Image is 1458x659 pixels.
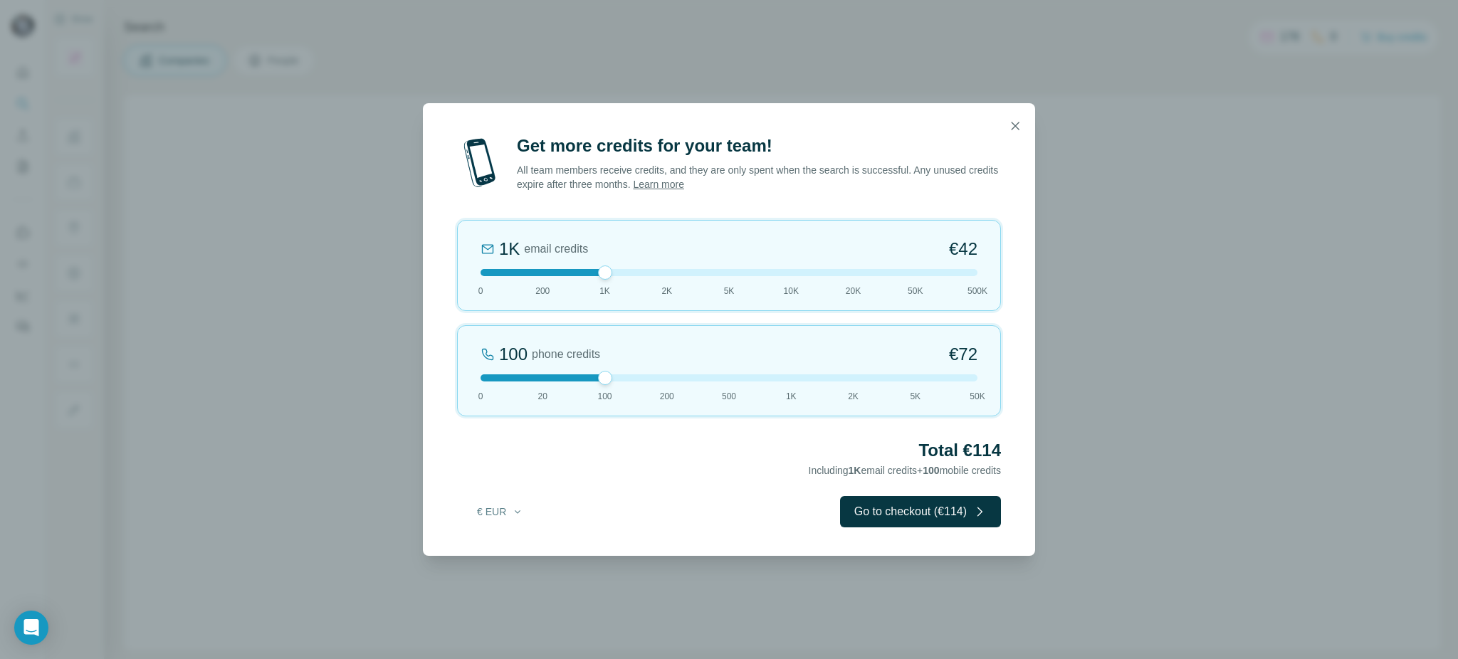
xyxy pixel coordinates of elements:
span: 1K [599,285,610,297]
span: 200 [535,285,550,297]
span: 200 [660,390,674,403]
span: 0 [478,390,483,403]
span: 2K [661,285,672,297]
span: 50K [908,285,923,297]
div: 100 [499,343,528,366]
div: Open Intercom Messenger [14,611,48,645]
span: 0 [478,285,483,297]
span: €72 [949,343,977,366]
span: 2K [848,390,859,403]
span: 1K [849,465,861,476]
a: Learn more [633,179,684,190]
div: 1K [499,238,520,260]
span: 100 [923,465,939,476]
span: 10K [784,285,799,297]
span: 5K [724,285,735,297]
button: € EUR [467,499,533,524]
span: 500K [967,285,987,297]
img: mobile-phone [457,135,503,191]
button: Go to checkout (€114) [840,496,1001,527]
span: phone credits [532,346,600,363]
span: 50K [970,390,985,403]
span: email credits [524,241,588,258]
span: 1K [786,390,797,403]
span: Including email credits + mobile credits [809,465,1001,476]
span: 20K [846,285,861,297]
h2: Total €114 [457,439,1001,462]
span: €42 [949,238,977,260]
span: 100 [597,390,612,403]
span: 500 [722,390,736,403]
p: All team members receive credits, and they are only spent when the search is successful. Any unus... [517,163,1001,191]
span: 5K [910,390,921,403]
span: 20 [538,390,547,403]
